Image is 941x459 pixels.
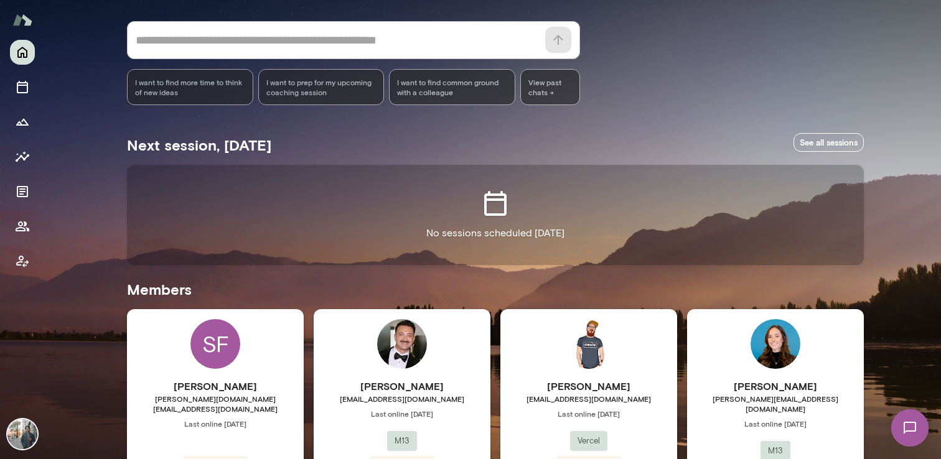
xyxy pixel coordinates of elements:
span: M13 [387,435,417,447]
h6: [PERSON_NAME] [127,379,304,394]
img: Mento [12,8,32,32]
h6: [PERSON_NAME] [687,379,864,394]
span: Last online [DATE] [687,419,864,429]
span: Last online [DATE] [127,419,304,429]
span: View past chats -> [520,69,580,105]
img: Gene Lee [7,419,37,449]
button: Members [10,214,35,239]
button: Growth Plan [10,109,35,134]
span: [PERSON_NAME][DOMAIN_NAME][EMAIL_ADDRESS][DOMAIN_NAME] [127,394,304,414]
button: Client app [10,249,35,274]
span: [EMAIL_ADDRESS][DOMAIN_NAME] [500,394,677,404]
p: No sessions scheduled [DATE] [426,226,564,241]
img: Rich Haines [564,319,614,369]
span: M13 [761,445,790,457]
span: I want to find common ground with a colleague [397,77,507,97]
img: Arbo Shah [377,319,427,369]
span: [EMAIL_ADDRESS][DOMAIN_NAME] [314,394,490,404]
button: Insights [10,144,35,169]
button: Home [10,40,35,65]
h5: Members [127,279,864,299]
div: I want to prep for my upcoming coaching session [258,69,385,105]
span: I want to find more time to think of new ideas [135,77,245,97]
a: See all sessions [794,133,864,152]
span: Vercel [570,435,607,447]
span: [PERSON_NAME][EMAIL_ADDRESS][DOMAIN_NAME] [687,394,864,414]
h5: Next session, [DATE] [127,135,271,155]
span: I want to prep for my upcoming coaching session [266,77,377,97]
span: Last online [DATE] [314,409,490,419]
div: I want to find more time to think of new ideas [127,69,253,105]
img: Mary Lara [751,319,800,369]
span: Last online [DATE] [500,409,677,419]
h6: [PERSON_NAME] [314,379,490,394]
button: Sessions [10,75,35,100]
h6: [PERSON_NAME] [500,379,677,394]
div: I want to find common ground with a colleague [389,69,515,105]
div: SF [190,319,240,369]
button: Documents [10,179,35,204]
